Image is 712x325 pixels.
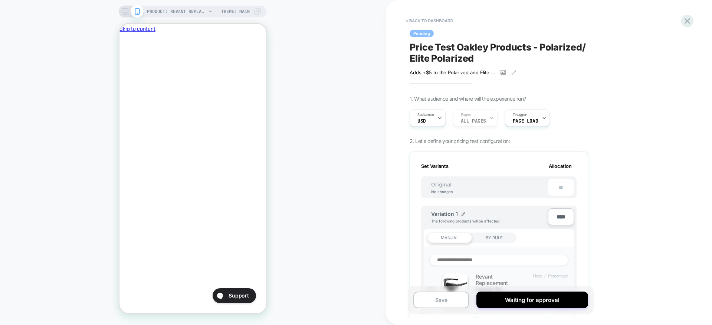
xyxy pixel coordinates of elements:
[417,118,426,124] span: USD
[410,42,588,64] span: Price Test Oakley Products - Polarized/ Elite Polarized
[427,233,472,243] div: MANUAL
[147,6,206,17] span: PRODUCT: Revant Replacement Lenses for Oakley [PERSON_NAME] OO9102
[410,30,434,37] span: Pending
[119,24,266,313] iframe: To enrich screen reader interactions, please activate Accessibility in Grammarly extension settings
[410,138,510,144] span: 2. Let's define your pricing test configuration:
[221,6,250,17] span: Theme: MAIN
[89,262,140,282] iframe: Gorgias live chat messenger
[549,163,572,169] span: Allocation
[417,112,434,117] span: Audience
[431,211,458,217] span: Variation 1
[513,112,527,117] span: Trigger
[424,189,460,194] div: No changes
[442,273,468,308] img: Revant Replacement Lenses for Oakley Scalpel OO9095
[513,118,538,124] span: Page Load
[410,95,526,102] span: 1. What audience and where will the experience run?
[476,292,588,308] button: Waiting for approval
[462,212,465,216] img: edit
[424,181,459,188] span: Original
[421,163,449,169] span: Set Variants
[402,15,457,27] button: < back to dashboard
[413,292,469,308] button: Save
[410,69,495,75] span: Adds +$5 to the Polarized and Elite Polarized variants
[431,219,499,223] span: The following products will be affected
[472,233,516,243] div: BY RULE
